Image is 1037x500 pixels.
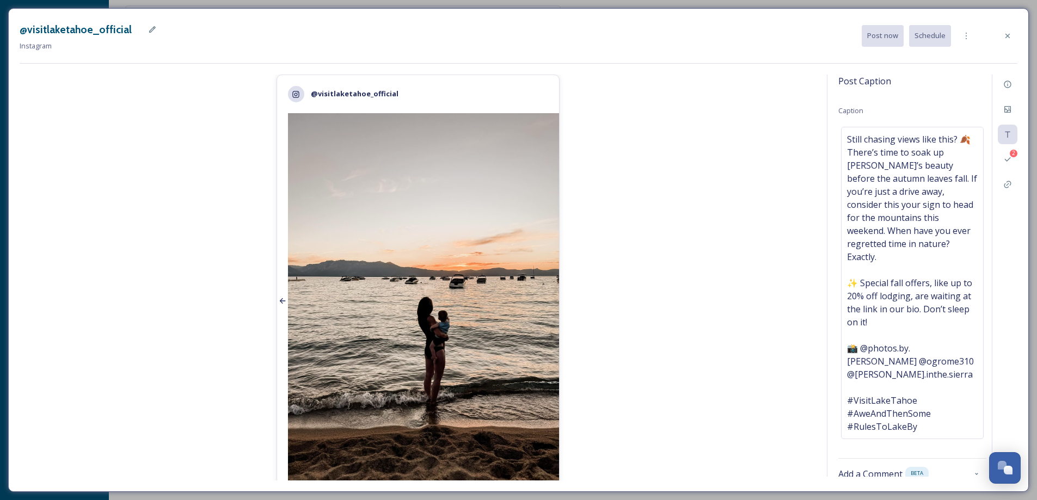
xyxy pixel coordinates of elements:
span: Still chasing views like this? 🍂 There’s time to soak up [PERSON_NAME]’s beauty before the autumn... [847,133,978,433]
button: Schedule [909,25,951,46]
button: Open Chat [989,452,1021,484]
span: BETA [911,470,923,477]
span: Add a Comment [838,467,903,480]
strong: @visitlaketahoe_official [311,89,398,98]
span: Post Caption [838,75,891,88]
h3: @visitlaketahoe_official [20,22,132,38]
div: 2 [1010,150,1017,157]
button: Post now [862,25,904,46]
img: sammy.inthe.sierra-17895184803314981.jpeg [277,113,559,489]
span: Instagram [20,41,52,51]
span: Caption [838,106,863,115]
